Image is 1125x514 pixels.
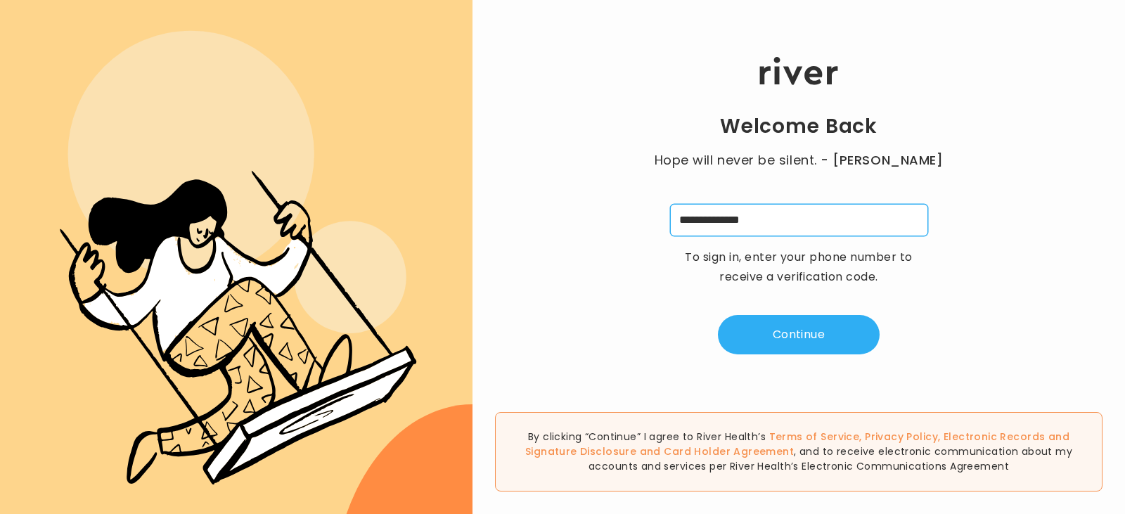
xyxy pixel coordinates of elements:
a: Terms of Service [769,430,860,444]
div: By clicking “Continue” I agree to River Health’s [495,412,1102,491]
span: , , and [525,430,1069,458]
h1: Welcome Back [720,114,877,139]
a: Privacy Policy [865,430,938,444]
button: Continue [718,315,880,354]
a: Card Holder Agreement [664,444,794,458]
p: Hope will never be silent. [641,150,957,170]
a: Electronic Records and Signature Disclosure [525,430,1069,458]
span: - [PERSON_NAME] [821,150,943,170]
p: To sign in, enter your phone number to receive a verification code. [676,248,922,287]
span: , and to receive electronic communication about my accounts and services per River Health’s Elect... [589,444,1072,473]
